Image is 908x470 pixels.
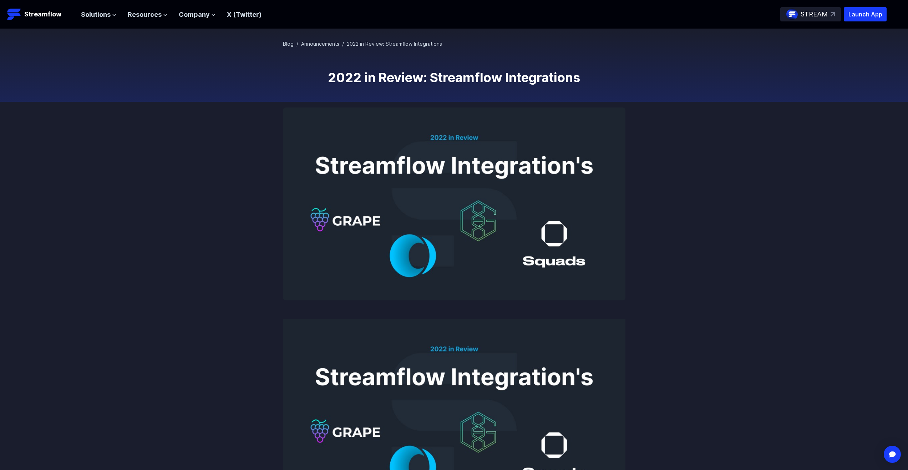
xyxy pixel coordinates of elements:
[81,10,116,20] button: Solutions
[128,10,162,20] span: Resources
[801,9,828,20] p: STREAM
[347,41,442,47] span: 2022 in Review: Streamflow Integrations
[128,10,167,20] button: Resources
[283,41,294,47] a: Blog
[844,7,887,21] button: Launch App
[227,11,262,18] a: X (Twitter)
[780,7,841,21] a: STREAM
[831,12,835,16] img: top-right-arrow.svg
[81,10,111,20] span: Solutions
[179,10,210,20] span: Company
[884,446,901,463] div: Open Intercom Messenger
[283,70,625,85] h1: 2022 in Review: Streamflow Integrations
[24,9,61,19] p: Streamflow
[7,7,21,21] img: Streamflow Logo
[7,7,74,21] a: Streamflow
[179,10,215,20] button: Company
[296,41,298,47] span: /
[283,107,625,300] img: 2022 in Review: Streamflow Integrations
[786,9,798,20] img: streamflow-logo-circle.png
[301,41,339,47] a: Announcements
[342,41,344,47] span: /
